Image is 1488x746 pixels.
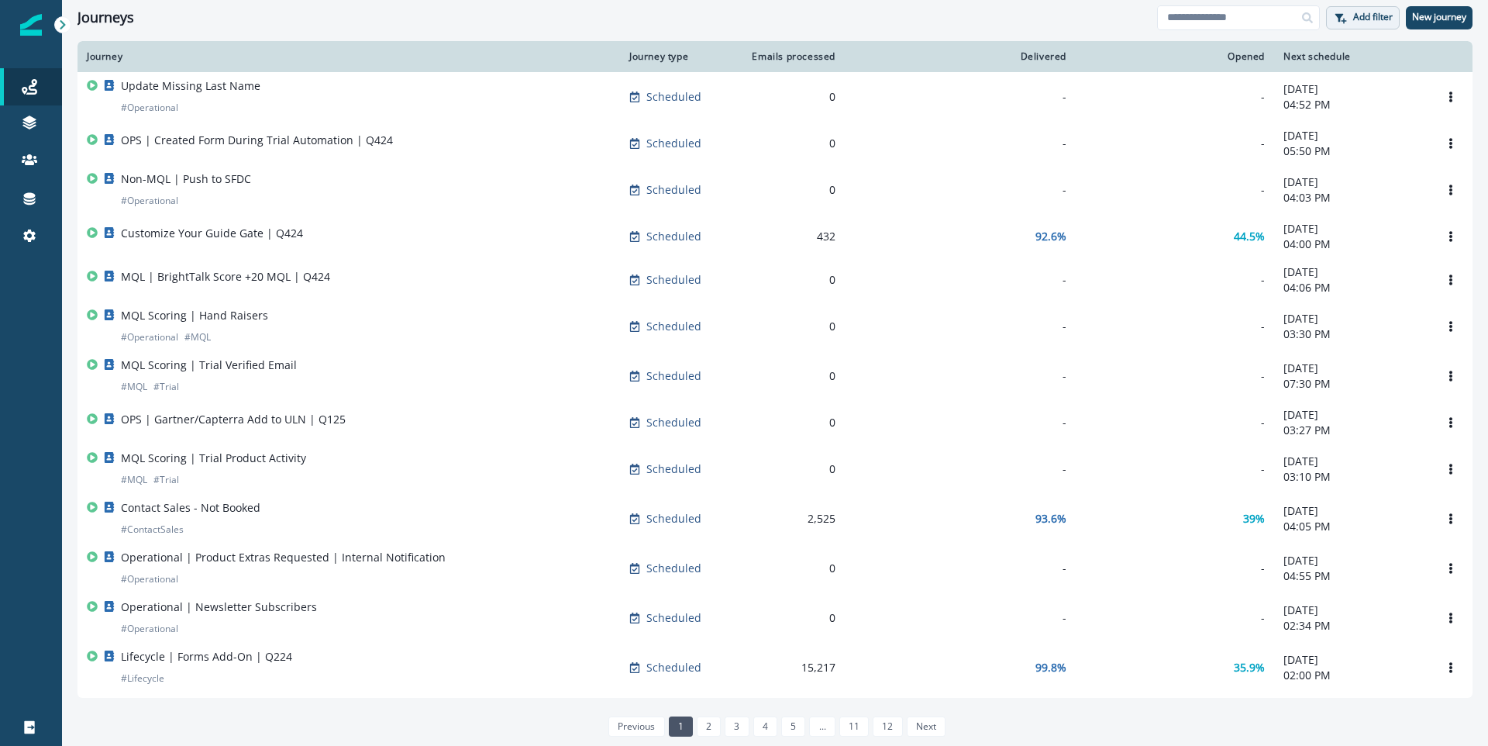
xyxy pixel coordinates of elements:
div: - [1085,415,1265,430]
button: Options [1438,411,1463,434]
div: - [1085,610,1265,626]
button: Add filter [1326,6,1400,29]
p: # Operational [121,330,178,345]
button: Options [1438,507,1463,530]
div: Opened [1085,50,1265,63]
p: Scheduled [646,229,701,244]
div: - [854,610,1066,626]
div: - [854,136,1066,151]
ul: Pagination [604,717,945,737]
div: - [1085,182,1265,198]
p: 35.9% [1234,660,1265,675]
p: [DATE] [1283,652,1420,668]
button: New journey [1406,6,1472,29]
p: Scheduled [646,415,701,430]
p: Scheduled [646,368,701,384]
div: 0 [746,136,835,151]
p: [DATE] [1283,221,1420,237]
div: 15,217 [746,660,835,675]
p: MQL Scoring | Trial Verified Email [121,357,297,373]
p: [DATE] [1283,603,1420,618]
p: # Operational [121,193,178,209]
p: # Operational [121,572,178,587]
p: Non-MQL | Push to SFDC [121,171,251,187]
a: Operational | Product Extras Requested | Internal Notification#OperationalScheduled0--[DATE]04:55... [77,544,1472,593]
button: Options [1438,656,1463,679]
button: Options [1438,458,1463,481]
div: - [854,89,1066,105]
p: 03:10 PM [1283,469,1420,485]
p: [DATE] [1283,311,1420,326]
a: Page 5 [781,717,805,737]
p: Operational | Newsletter Subscribers [121,599,317,615]
p: Scheduled [646,136,701,151]
p: 04:06 PM [1283,280,1420,295]
p: [DATE] [1283,128,1420,143]
p: # Trial [153,472,179,488]
div: - [1085,561,1265,576]
div: Emails processed [746,50,835,63]
div: Delivered [854,50,1066,63]
a: Page 12 [873,717,902,737]
p: Scheduled [646,511,701,527]
p: Scheduled [646,272,701,288]
div: - [1085,136,1265,151]
div: - [1085,319,1265,334]
p: 39% [1243,511,1265,527]
a: MQL Scoring | Trial Product Activity#MQL#TrialScheduled0--[DATE]03:10 PMOptions [77,444,1472,494]
a: Update Missing Last Name#OperationalScheduled0--[DATE]04:52 PMOptions [77,72,1472,122]
p: 44.5% [1234,229,1265,244]
a: Contact Sales - Not Booked#ContactSalesScheduled2,52593.6%39%[DATE]04:05 PMOptions [77,494,1472,544]
p: # Lifecycle [121,671,164,686]
p: # ContactSales [121,522,184,537]
a: Page 11 [839,717,869,737]
button: Options [1438,85,1463,109]
p: # Trial [153,379,179,395]
a: Lifecycle | Forms Add-On | Q224#LifecycleScheduled15,21799.8%35.9%[DATE]02:00 PMOptions [77,643,1472,692]
p: Contact Sales - Not Booked [121,500,260,516]
a: Next page [907,717,945,737]
button: Options [1438,268,1463,292]
p: New journey [1412,12,1466,22]
div: Journey [87,50,611,63]
div: 0 [746,368,835,384]
p: [DATE] [1283,264,1420,280]
p: MQL Scoring | Hand Raisers [121,308,268,323]
a: Lifecycle | High-Intent Trial Notification | Q324Scheduled0--[DATE]01:23 PMOptions [77,692,1472,736]
p: OPS | Created Form During Trial Automation | Q424 [121,133,393,148]
p: Scheduled [646,182,701,198]
div: 2,525 [746,511,835,527]
div: - [854,319,1066,334]
p: 04:00 PM [1283,237,1420,252]
a: MQL Scoring | Trial Verified Email#MQL#TrialScheduled0--[DATE]07:30 PMOptions [77,351,1472,401]
p: Customize Your Guide Gate | Q424 [121,226,303,241]
p: # MQL [121,472,147,488]
div: 0 [746,561,835,576]
div: 0 [746,182,835,198]
p: 05:50 PM [1283,143,1420,159]
p: Scheduled [646,610,701,626]
div: 0 [746,415,835,430]
p: Scheduled [646,660,701,675]
div: - [1085,272,1265,288]
p: 03:30 PM [1283,326,1420,342]
a: Page 4 [753,717,777,737]
p: 07:30 PM [1283,376,1420,392]
div: 0 [746,89,835,105]
div: Journey type [629,50,727,63]
div: - [1085,368,1265,384]
p: 04:05 PM [1283,519,1420,534]
a: Page 2 [697,717,721,737]
p: Lifecycle | Forms Add-On | Q224 [121,649,292,665]
p: Scheduled [646,461,701,477]
a: Non-MQL | Push to SFDC#OperationalScheduled0--[DATE]04:03 PMOptions [77,165,1472,215]
p: OPS | Gartner/Capterra Add to ULN | Q125 [121,412,346,427]
div: - [854,415,1066,430]
div: Next schedule [1283,50,1420,63]
div: 0 [746,610,835,626]
a: Customize Your Guide Gate | Q424Scheduled43292.6%44.5%[DATE]04:00 PMOptions [77,215,1472,258]
a: Operational | Newsletter Subscribers#OperationalScheduled0--[DATE]02:34 PMOptions [77,593,1472,643]
p: [DATE] [1283,553,1420,568]
button: Options [1438,606,1463,630]
a: OPS | Gartner/Capterra Add to ULN | Q125Scheduled0--[DATE]03:27 PMOptions [77,401,1472,444]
